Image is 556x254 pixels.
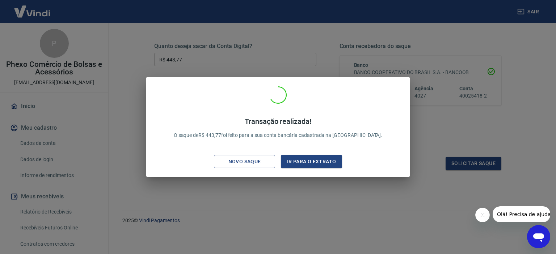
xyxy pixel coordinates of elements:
[493,206,550,222] iframe: Mensagem da empresa
[475,208,490,222] iframe: Fechar mensagem
[4,5,61,11] span: Olá! Precisa de ajuda?
[527,225,550,248] iframe: Botão para abrir a janela de mensagens
[174,117,383,139] p: O saque de R$ 443,77 foi feito para a sua conta bancária cadastrada na [GEOGRAPHIC_DATA].
[281,155,342,168] button: Ir para o extrato
[214,155,275,168] button: Novo saque
[220,157,270,166] div: Novo saque
[174,117,383,126] h4: Transação realizada!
